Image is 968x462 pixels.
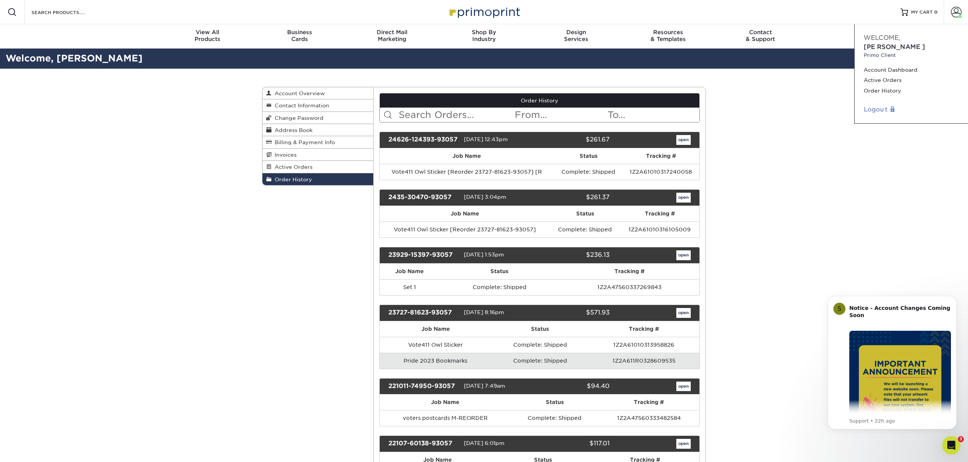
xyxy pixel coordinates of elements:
[162,24,254,49] a: View AllProducts
[530,24,622,49] a: DesignServices
[262,87,373,99] a: Account Overview
[588,321,699,337] th: Tracking #
[492,321,588,337] th: Status
[714,29,806,42] div: & Support
[598,410,699,426] td: 1Z2A47560333482584
[864,34,900,41] span: Welcome,
[380,148,555,164] th: Job Name
[598,394,699,410] th: Tracking #
[534,439,615,449] div: $117.01
[534,382,615,391] div: $94.40
[346,24,438,49] a: Direct MailMarketing
[254,29,346,36] span: Business
[380,206,550,222] th: Job Name
[934,9,938,15] span: 0
[438,29,530,42] div: Industry
[438,29,530,36] span: Shop By
[554,148,622,164] th: Status
[864,52,959,59] small: Primo Client
[383,382,464,391] div: 221011-74950-93057
[864,43,925,50] span: [PERSON_NAME]
[446,4,522,20] img: Primoprint
[559,279,699,295] td: 1Z2A47560337269843
[534,250,615,260] div: $236.13
[464,309,504,315] span: [DATE] 8:16pm
[588,353,699,369] td: 1Z2A611R0328609535
[380,410,511,426] td: voters postcards M-REORDER
[464,251,504,258] span: [DATE] 1:53pm
[380,222,550,237] td: Vote411 Owl Sticker [Reorder 23727-81623-93057]
[622,29,714,36] span: Resources
[380,337,492,353] td: Vote411 Owl Sticker
[262,99,373,112] a: Contact Information
[162,29,254,36] span: View All
[262,112,373,124] a: Change Password
[272,164,313,170] span: Active Orders
[346,29,438,36] span: Direct Mail
[588,337,699,353] td: 1Z2A61010313958826
[262,149,373,161] a: Invoices
[554,164,622,180] td: Complete: Shipped
[550,206,620,222] th: Status
[942,436,960,454] iframe: Intercom live chat
[864,86,959,96] a: Order History
[254,24,346,49] a: BusinessCards
[346,29,438,42] div: Marketing
[383,439,464,449] div: 22107-60138-93057
[676,135,691,145] a: open
[550,222,620,237] td: Complete: Shipped
[272,90,325,96] span: Account Overview
[383,135,464,145] div: 24626-124393-93057
[262,124,373,136] a: Address Book
[272,139,335,145] span: Billing & Payment Info
[911,9,933,16] span: MY CART
[714,24,806,49] a: Contact& Support
[492,337,588,353] td: Complete: Shipped
[676,250,691,260] a: open
[534,308,615,318] div: $571.93
[714,29,806,36] span: Contact
[864,105,959,114] a: Logout
[607,108,699,122] input: To...
[676,439,691,449] a: open
[380,264,440,279] th: Job Name
[816,289,968,434] iframe: Intercom notifications message
[380,321,492,337] th: Job Name
[380,279,440,295] td: Set 1
[438,24,530,49] a: Shop ByIndustry
[622,29,714,42] div: & Templates
[262,136,373,148] a: Billing & Payment Info
[514,108,607,122] input: From...
[530,29,622,36] span: Design
[464,440,504,446] span: [DATE] 6:01pm
[530,29,622,42] div: Services
[383,193,464,203] div: 2435-30470-93057
[676,382,691,391] a: open
[262,161,373,173] a: Active Orders
[31,8,105,17] input: SEARCH PRODUCTS.....
[380,164,555,180] td: Vote411 Owl Sticker [Reorder 23727-81623-93057] [R
[958,436,964,442] span: 3
[511,410,598,426] td: Complete: Shipped
[622,24,714,49] a: Resources& Templates
[162,29,254,42] div: Products
[272,127,313,133] span: Address Book
[380,394,511,410] th: Job Name
[534,193,615,203] div: $261.37
[254,29,346,42] div: Cards
[676,193,691,203] a: open
[620,206,699,222] th: Tracking #
[398,108,514,122] input: Search Orders...
[676,308,691,318] a: open
[622,148,699,164] th: Tracking #
[272,102,329,108] span: Contact Information
[272,176,312,182] span: Order History
[262,173,373,185] a: Order History
[380,353,492,369] td: Pride 2023 Bookmarks
[440,279,559,295] td: Complete: Shipped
